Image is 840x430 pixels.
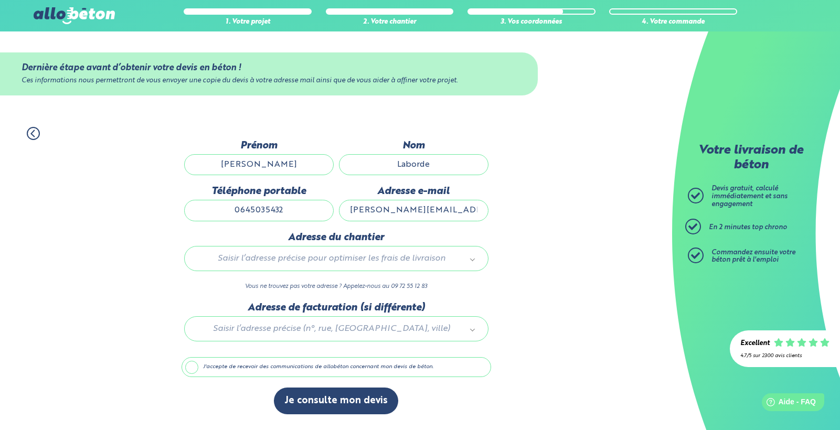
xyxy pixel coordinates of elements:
[184,232,488,243] label: Adresse du chantier
[274,388,398,414] button: Je consulte mon devis
[22,63,516,73] div: Dernière étape avant d’obtenir votre devis en béton !
[184,186,334,197] label: Téléphone portable
[199,252,464,265] span: Saisir l’adresse précise pour optimiser les frais de livraison
[747,389,828,418] iframe: Help widget launcher
[339,154,488,175] input: Quel est votre nom de famille ?
[184,200,334,221] input: ex : 0642930817
[184,154,334,175] input: Quel est votre prénom ?
[339,140,488,152] label: Nom
[184,18,312,26] div: 1. Votre projet
[326,18,454,26] div: 2. Votre chantier
[195,252,477,265] a: Saisir l’adresse précise pour optimiser les frais de livraison
[22,77,516,85] div: Ces informations nous permettront de vous envoyer une copie du devis à votre adresse mail ainsi q...
[609,18,737,26] div: 4. Votre commande
[184,140,334,152] label: Prénom
[182,357,491,377] label: J'accepte de recevoir des communications de allobéton concernant mon devis de béton.
[34,7,114,24] img: allobéton
[339,200,488,221] input: ex : contact@allobeton.fr
[339,186,488,197] label: Adresse e-mail
[184,282,488,292] p: Vous ne trouvez pas votre adresse ? Appelez-nous au 09 72 55 12 83
[467,18,596,26] div: 3. Vos coordonnées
